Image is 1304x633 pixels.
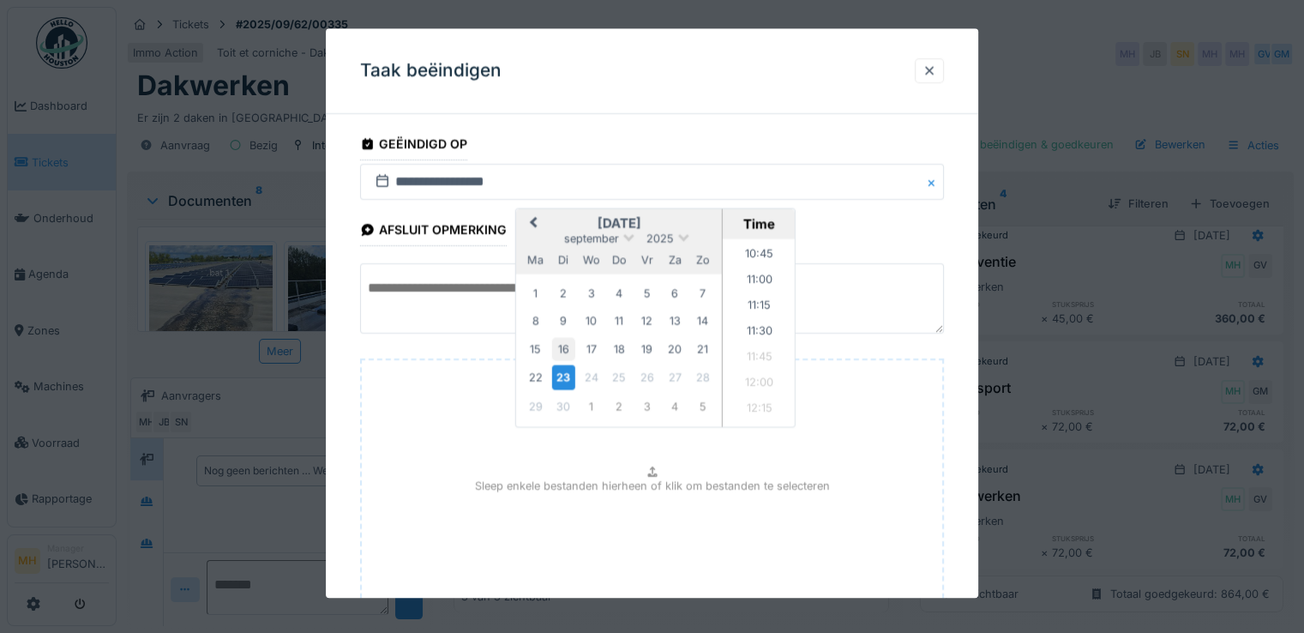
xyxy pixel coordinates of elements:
p: Sleep enkele bestanden hierheen of klik om bestanden te selecteren [475,478,830,494]
div: zaterdag [663,249,686,272]
button: Previous Month [518,211,545,238]
div: Choose vrijdag 12 september 2025 [635,310,658,333]
span: 2025 [646,232,674,245]
span: september [564,232,619,245]
div: Choose vrijdag 19 september 2025 [635,338,658,361]
div: Not available zondag 5 oktober 2025 [691,395,714,418]
li: 11:00 [723,269,796,295]
div: Choose dinsdag 9 september 2025 [552,310,575,333]
div: Month september, 2025 [521,280,716,420]
div: Time [727,216,790,232]
li: 12:30 [723,424,796,449]
div: Choose dinsdag 16 september 2025 [552,338,575,361]
div: Choose donderdag 4 september 2025 [607,282,630,305]
h3: Taak beëindigen [360,60,502,81]
div: Choose woensdag 10 september 2025 [580,310,603,333]
div: Not available dinsdag 30 september 2025 [552,395,575,418]
div: Not available woensdag 24 september 2025 [580,366,603,389]
li: 10:45 [723,244,796,269]
div: Choose zondag 21 september 2025 [691,338,714,361]
div: Choose zondag 14 september 2025 [691,310,714,333]
div: Choose zaterdag 6 september 2025 [663,282,686,305]
div: maandag [524,249,547,272]
div: Afsluit opmerking [360,217,507,246]
ul: Time [723,239,796,427]
li: 12:15 [723,398,796,424]
div: Not available donderdag 25 september 2025 [607,366,630,389]
div: Geëindigd op [360,131,467,160]
div: Choose zondag 7 september 2025 [691,282,714,305]
div: Choose maandag 8 september 2025 [524,310,547,333]
div: Choose dinsdag 2 september 2025 [552,282,575,305]
div: Choose donderdag 18 september 2025 [607,338,630,361]
div: Not available vrijdag 26 september 2025 [635,366,658,389]
div: Choose woensdag 3 september 2025 [580,282,603,305]
div: vrijdag [635,249,658,272]
div: Not available donderdag 2 oktober 2025 [607,395,630,418]
div: Not available zaterdag 4 oktober 2025 [663,395,686,418]
h2: [DATE] [516,216,722,232]
div: Not available woensdag 1 oktober 2025 [580,395,603,418]
div: Choose maandag 15 september 2025 [524,338,547,361]
div: Choose vrijdag 5 september 2025 [635,282,658,305]
div: Choose zaterdag 20 september 2025 [663,338,686,361]
li: 11:30 [723,321,796,347]
div: Choose donderdag 11 september 2025 [607,310,630,333]
li: 11:15 [723,295,796,321]
div: dinsdag [552,249,575,272]
div: Not available vrijdag 3 oktober 2025 [635,395,658,418]
div: Choose maandag 1 september 2025 [524,282,547,305]
li: 12:00 [723,372,796,398]
div: Not available maandag 29 september 2025 [524,395,547,418]
div: Not available zondag 28 september 2025 [691,366,714,389]
div: Choose dinsdag 23 september 2025 [552,365,575,390]
div: Choose zaterdag 13 september 2025 [663,310,686,333]
div: woensdag [580,249,603,272]
div: donderdag [607,249,630,272]
div: Choose maandag 22 september 2025 [524,366,547,389]
li: 11:45 [723,347,796,372]
div: Choose woensdag 17 september 2025 [580,338,603,361]
div: Not available zaterdag 27 september 2025 [663,366,686,389]
div: zondag [691,249,714,272]
button: Close [925,164,944,200]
